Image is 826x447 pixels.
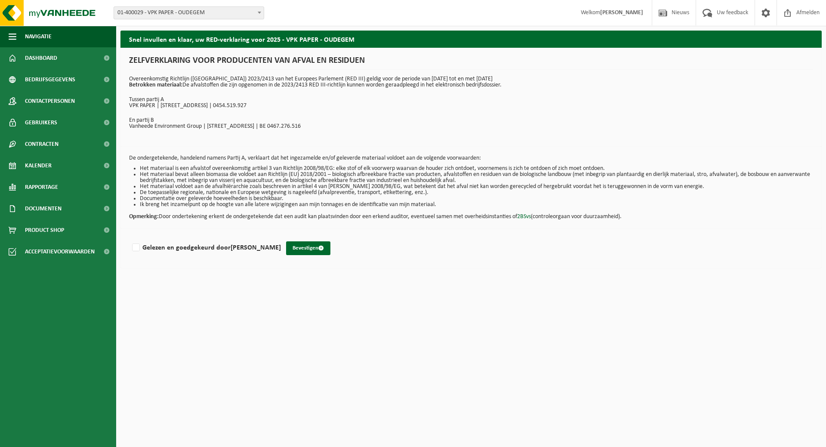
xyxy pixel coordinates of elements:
span: Navigatie [25,26,52,47]
li: Het materiaal bevat alleen biomassa die voldoet aan Richtlijn (EU) 2018/2001 – biologisch afbreek... [140,172,813,184]
li: Het materiaal voldoet aan de afvalhiërarchie zoals beschreven in artikel 4 van [PERSON_NAME] 2008... [140,184,813,190]
span: Rapportage [25,176,58,198]
span: 01-400029 - VPK PAPER - OUDEGEM [114,6,264,19]
strong: [PERSON_NAME] [600,9,643,16]
p: En partij B [129,117,813,123]
span: Acceptatievoorwaarden [25,241,95,262]
span: 01-400029 - VPK PAPER - OUDEGEM [114,7,264,19]
li: De toepasselijke regionale, nationale en Europese wetgeving is nageleefd (afvalpreventie, transpo... [140,190,813,196]
span: Gebruikers [25,112,57,133]
span: Contactpersonen [25,90,75,112]
li: Het materiaal is een afvalstof overeenkomstig artikel 3 van Richtlijn 2008/98/EG: elke stof of el... [140,166,813,172]
p: VPK PAPER | [STREET_ADDRESS] | 0454.519.927 [129,103,813,109]
h2: Snel invullen en klaar, uw RED-verklaring voor 2025 - VPK PAPER - OUDEGEM [120,31,822,47]
li: Ik breng het inzamelpunt op de hoogte van alle latere wijzigingen aan mijn tonnages en de identif... [140,202,813,208]
p: Door ondertekening erkent de ondergetekende dat een audit kan plaatsvinden door een erkend audito... [129,208,813,220]
span: Dashboard [25,47,57,69]
p: De ondergetekende, handelend namens Partij A, verklaart dat het ingezamelde en/of geleverde mater... [129,155,813,161]
p: Vanheede Environment Group | [STREET_ADDRESS] | BE 0467.276.516 [129,123,813,129]
span: Documenten [25,198,62,219]
span: Contracten [25,133,59,155]
strong: Opmerking: [129,213,159,220]
p: Overeenkomstig Richtlijn ([GEOGRAPHIC_DATA]) 2023/2413 van het Europees Parlement (RED III) geldi... [129,76,813,88]
p: Tussen partij A [129,97,813,103]
strong: [PERSON_NAME] [231,244,281,251]
a: 2BSvs [517,213,531,220]
h1: ZELFVERKLARING VOOR PRODUCENTEN VAN AFVAL EN RESIDUEN [129,56,813,70]
span: Kalender [25,155,52,176]
span: Product Shop [25,219,64,241]
span: Bedrijfsgegevens [25,69,75,90]
strong: Betrokken materiaal: [129,82,182,88]
button: Bevestigen [286,241,330,255]
li: Documentatie over geleverde hoeveelheden is beschikbaar. [140,196,813,202]
label: Gelezen en goedgekeurd door [130,241,281,254]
